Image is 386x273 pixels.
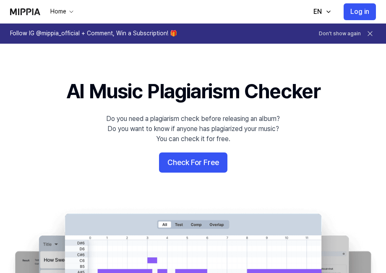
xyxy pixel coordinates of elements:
button: Home [49,8,75,16]
button: Check For Free [159,152,227,173]
div: Home [49,8,68,16]
h1: AI Music Plagiarism Checker [66,77,320,105]
img: logo [10,8,40,15]
div: EN [312,7,323,17]
h1: Follow IG @mippia_official + Comment, Win a Subscription! 🎁 [10,29,177,38]
button: Log in [344,3,376,20]
button: EN [305,3,337,20]
button: Don't show again [319,30,361,37]
div: Do you need a plagiarism check before releasing an album? Do you want to know if anyone has plagi... [106,114,280,144]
